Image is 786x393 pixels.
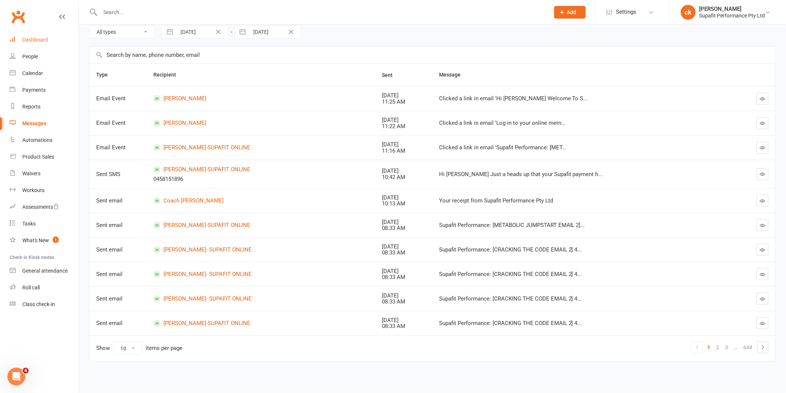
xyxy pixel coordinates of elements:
div: General attendance [22,268,68,274]
div: Supafit Performance: [METABOLIC JUMPSTART EMAIL 2]... [439,222,711,228]
input: Search by name, phone number, email [90,46,775,64]
div: [DATE] [382,117,426,123]
a: Calendar [10,65,78,82]
div: 08:33 AM [382,323,426,329]
button: Sent [382,71,401,79]
a: Coach [PERSON_NAME] [153,197,368,204]
div: [DATE] [382,219,426,225]
a: Waivers [10,165,78,182]
a: General attendance kiosk mode [10,263,78,279]
a: Roll call [10,279,78,296]
div: items per page [146,345,182,351]
div: Show [96,342,182,355]
span: Sent [382,72,401,78]
div: Workouts [22,187,45,193]
div: 11:25 AM [382,99,426,105]
div: Assessments [22,204,59,210]
input: To [249,26,301,38]
div: 0458151896 [153,176,368,182]
a: Payments [10,82,78,98]
a: Clubworx [9,7,27,26]
div: Reports [22,104,40,110]
a: [PERSON_NAME] [153,120,368,127]
a: [PERSON_NAME]-SUPAFIT ONLINE [153,222,368,229]
div: [DATE] [382,195,426,201]
a: [PERSON_NAME]- SUPAFIT ONLINE [153,295,368,302]
input: From [176,26,228,38]
button: Clear Date [285,27,298,36]
a: 3 [722,342,731,353]
a: Automations [10,132,78,149]
div: Roll call [22,285,40,290]
div: Sent email [96,198,140,204]
a: Product Sales [10,149,78,165]
a: [PERSON_NAME]-SUPAFIT ONLINE [153,144,368,151]
div: Sent email [96,222,140,228]
button: Clear Date [212,27,225,36]
div: Calendar [22,70,43,76]
div: Sent email [96,320,140,327]
button: Add [554,6,586,19]
div: [DATE] [382,168,426,174]
span: 1 [53,237,59,243]
div: 10:42 AM [382,174,426,181]
div: Email Event [96,95,140,102]
span: Add [567,9,576,15]
a: Tasks [10,215,78,232]
div: Email Event [96,120,140,126]
div: Payments [22,87,46,93]
a: Class kiosk mode [10,296,78,313]
div: Dashboard [22,37,48,43]
div: Messages [22,120,46,126]
a: [PERSON_NAME] [153,95,368,102]
div: Supafit Performance: [CRACKING THE CODE EMAIL 2] 4... [439,271,711,277]
div: Email Event [96,144,140,151]
div: ck [681,5,696,20]
div: [DATE] [382,142,426,148]
a: Workouts [10,182,78,199]
div: [DATE] [382,268,426,275]
a: Assessments [10,199,78,215]
a: [PERSON_NAME]-SUPAFIT ONLINE [153,320,368,327]
th: Message [432,64,718,86]
div: Supafit Performance: [CRACKING THE CODE EMAIL 2] 4... [439,247,711,253]
div: Class check-in [22,301,55,307]
a: People [10,48,78,65]
a: [PERSON_NAME]-SUPAFIT ONLINE [153,166,368,173]
div: Supafit Performance Pty Ltd [699,12,765,19]
a: … [731,342,741,353]
div: [DATE] [382,244,426,250]
div: 08:33 AM [382,225,426,231]
div: Clicked a link in email 'Supafit Performance: [MET... [439,144,711,151]
div: Sent email [96,271,140,277]
div: 10:13 AM [382,201,426,207]
div: Product Sales [22,154,54,160]
span: Settings [616,4,637,20]
div: 08:33 AM [382,274,426,280]
div: [DATE] [382,293,426,299]
span: 4 [23,368,29,374]
div: Tasks [22,221,36,227]
a: 2 [714,342,722,353]
div: 08:33 AM [382,250,426,256]
th: Type [90,64,147,86]
div: [PERSON_NAME] [699,6,765,12]
input: Search... [98,7,545,17]
div: 08:33 AM [382,299,426,305]
a: [PERSON_NAME]- SUPAFIT ONLINE [153,246,368,253]
div: [DATE] [382,317,426,324]
div: Sent email [96,247,140,253]
a: Dashboard [10,32,78,48]
div: Clicked a link in email 'Log in to your online mem... [439,120,711,126]
a: 1 [705,342,714,353]
div: Waivers [22,170,40,176]
div: 11:16 AM [382,148,426,154]
th: Recipient [147,64,375,86]
a: Reports [10,98,78,115]
div: Your receipt from Supafit Performance Pty Ltd [439,198,711,204]
a: Messages [10,115,78,132]
div: Supafit Performance: [CRACKING THE CODE EMAIL 2] 4... [439,320,711,327]
div: People [22,53,38,59]
div: Sent SMS [96,171,140,178]
div: Hi [PERSON_NAME] Just a heads up that your Supafit payment h... [439,171,711,178]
